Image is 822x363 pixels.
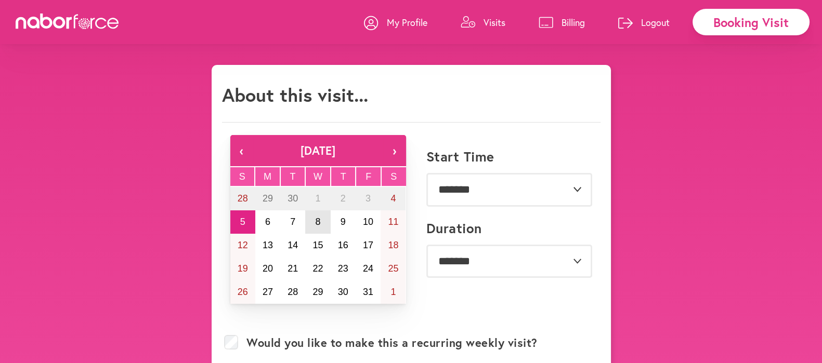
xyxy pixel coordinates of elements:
[641,16,670,29] p: Logout
[387,16,427,29] p: My Profile
[280,187,305,210] button: September 30, 2025
[390,287,396,297] abbr: November 1, 2025
[305,234,330,257] button: October 15, 2025
[230,280,255,304] button: October 26, 2025
[288,193,298,204] abbr: September 30, 2025
[338,263,348,274] abbr: October 23, 2025
[356,257,381,280] button: October 24, 2025
[363,263,373,274] abbr: October 24, 2025
[238,240,248,250] abbr: October 12, 2025
[222,84,368,106] h1: About this visit...
[363,287,373,297] abbr: October 31, 2025
[305,187,330,210] button: October 1, 2025
[280,210,305,234] button: October 7, 2025
[238,263,248,274] abbr: October 19, 2025
[331,187,356,210] button: October 2, 2025
[305,280,330,304] button: October 29, 2025
[341,217,346,227] abbr: October 9, 2025
[381,280,406,304] button: November 1, 2025
[238,287,248,297] abbr: October 26, 2025
[388,240,398,250] abbr: October 18, 2025
[255,210,280,234] button: October 6, 2025
[230,187,255,210] button: September 28, 2025
[238,193,248,204] abbr: September 28, 2025
[263,240,273,250] abbr: October 13, 2025
[255,257,280,280] button: October 20, 2025
[341,193,346,204] abbr: October 2, 2025
[363,240,373,250] abbr: October 17, 2025
[288,240,298,250] abbr: October 14, 2025
[539,7,585,38] a: Billing
[390,193,396,204] abbr: October 4, 2025
[461,7,505,38] a: Visits
[315,193,320,204] abbr: October 1, 2025
[312,240,323,250] abbr: October 15, 2025
[381,257,406,280] button: October 25, 2025
[288,263,298,274] abbr: October 21, 2025
[239,171,245,182] abbr: Sunday
[338,287,348,297] abbr: October 30, 2025
[263,287,273,297] abbr: October 27, 2025
[356,187,381,210] button: October 3, 2025
[280,257,305,280] button: October 21, 2025
[562,16,585,29] p: Billing
[255,187,280,210] button: September 29, 2025
[356,280,381,304] button: October 31, 2025
[230,135,253,166] button: ‹
[312,287,323,297] abbr: October 29, 2025
[331,257,356,280] button: October 23, 2025
[356,210,381,234] button: October 10, 2025
[381,210,406,234] button: October 11, 2025
[280,234,305,257] button: October 14, 2025
[305,210,330,234] button: October 8, 2025
[338,240,348,250] abbr: October 16, 2025
[341,171,346,182] abbr: Thursday
[331,280,356,304] button: October 30, 2025
[618,7,670,38] a: Logout
[290,171,295,182] abbr: Tuesday
[388,263,398,274] abbr: October 25, 2025
[331,210,356,234] button: October 9, 2025
[305,257,330,280] button: October 22, 2025
[290,217,295,227] abbr: October 7, 2025
[230,257,255,280] button: October 19, 2025
[230,234,255,257] button: October 12, 2025
[426,220,482,236] label: Duration
[246,336,538,349] label: Would you like to make this a recurring weekly visit?
[390,171,397,182] abbr: Saturday
[388,217,398,227] abbr: October 11, 2025
[288,287,298,297] abbr: October 28, 2025
[381,234,406,257] button: October 18, 2025
[263,193,273,204] abbr: September 29, 2025
[693,9,810,35] div: Booking Visit
[364,7,427,38] a: My Profile
[366,171,371,182] abbr: Friday
[312,263,323,274] abbr: October 22, 2025
[253,135,383,166] button: [DATE]
[240,217,245,227] abbr: October 5, 2025
[263,263,273,274] abbr: October 20, 2025
[255,280,280,304] button: October 27, 2025
[265,217,270,227] abbr: October 6, 2025
[314,171,322,182] abbr: Wednesday
[381,187,406,210] button: October 4, 2025
[383,135,406,166] button: ›
[264,171,271,182] abbr: Monday
[366,193,371,204] abbr: October 3, 2025
[255,234,280,257] button: October 13, 2025
[363,217,373,227] abbr: October 10, 2025
[315,217,320,227] abbr: October 8, 2025
[356,234,381,257] button: October 17, 2025
[331,234,356,257] button: October 16, 2025
[426,149,494,165] label: Start Time
[484,16,505,29] p: Visits
[230,210,255,234] button: October 5, 2025
[280,280,305,304] button: October 28, 2025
